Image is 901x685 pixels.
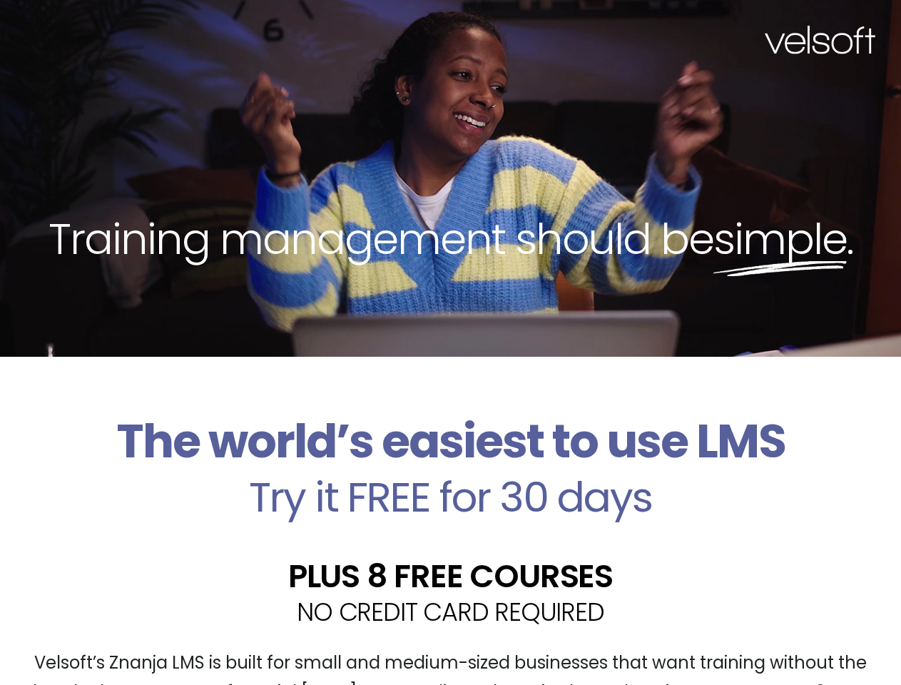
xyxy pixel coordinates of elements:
h2: NO CREDIT CARD REQUIRED [11,599,890,624]
h2: Try it FREE for 30 days [11,477,890,518]
span: simple [713,209,847,269]
h2: Training management should be . [26,211,875,267]
h2: The world’s easiest to use LMS [11,414,890,470]
h2: PLUS 8 FREE COURSES [11,560,890,592]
